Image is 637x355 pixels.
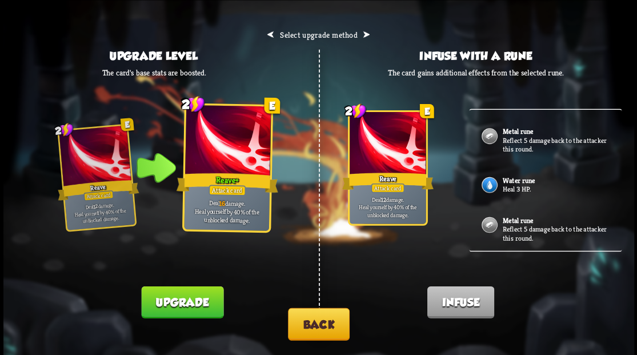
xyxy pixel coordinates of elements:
[209,185,246,196] div: Attack card
[136,153,175,182] img: Indicator_Arrow.png
[186,198,267,224] p: Deal damage. Heal yourself by 40% of the unblocked damage.
[502,135,609,153] p: Reflect 5 damage back to the attacker this round.
[345,103,366,119] div: 2
[181,95,205,113] div: 2
[280,30,358,40] span: Select upgrade method
[502,216,532,225] b: Metal rune
[83,190,114,201] div: Attack card
[267,30,371,40] h2: ⮜ ⮞
[219,198,225,207] b: 16
[502,175,534,185] b: Water rune
[371,183,404,192] div: Attack card
[264,97,280,113] div: E
[93,202,98,209] b: 12
[351,196,424,218] p: Deal damage. Heal yourself by 40% of the unblocked damage.
[480,175,498,194] img: Water.png
[141,286,223,318] button: Upgrade
[419,103,434,118] div: E
[102,49,206,62] h3: Upgrade level
[502,224,609,242] p: Reflect 5 damage back to the attacker this round.
[57,177,139,202] div: Reave
[380,196,386,203] b: 12
[387,67,563,77] p: The card gains additional effects from the selected rune.
[427,286,494,318] button: Infuse
[102,67,206,77] p: The card's base stats are boosted.
[502,185,609,194] p: Heal 3 HP.
[54,122,74,138] div: 2
[480,216,498,234] img: Metal.png
[176,170,278,195] div: Reave+
[480,127,498,145] img: Metal.png
[387,49,563,62] h3: Infuse with a rune
[288,308,350,340] button: Back
[342,171,433,192] div: Reave
[120,117,134,131] div: E
[67,200,133,225] p: Deal damage. Heal yourself by 40% of the unblocked damage.
[502,127,532,136] b: Metal rune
